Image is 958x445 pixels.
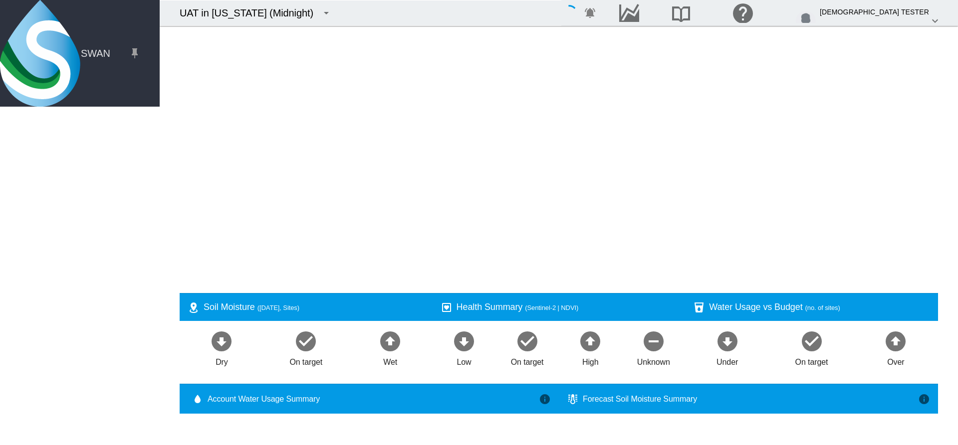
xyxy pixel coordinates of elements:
[320,7,332,19] md-icon: icon-menu-down
[918,393,930,405] md-icon: icon-information
[216,353,228,368] div: Dry
[800,329,824,353] md-icon: icon-checkbox-marked-circle
[257,304,299,311] span: ([DATE], Sites)
[796,11,816,31] img: profile.jpg
[294,329,318,353] md-icon: icon-checkbox-marked-circle
[539,393,551,405] md-icon: icon-information
[81,46,110,60] span: SWAN
[316,3,336,23] button: icon-menu-down
[929,15,941,27] md-icon: icon-chevron-down
[204,301,425,313] div: Soil Moisture
[795,353,828,368] div: On target
[129,47,141,59] md-icon: icon-pin
[511,353,544,368] div: On target
[188,301,200,313] md-icon: icon-map-marker-radius
[805,304,840,311] span: (no. of sites)
[887,353,904,368] div: Over
[884,329,908,353] md-icon: icon-arrow-up-bold-circle
[669,7,693,19] md-icon: Search the knowledge base
[716,329,739,353] md-icon: icon-arrow-down-bold-circle
[457,301,678,313] div: Health Summary
[192,393,204,405] md-icon: icon-water
[584,7,596,19] md-icon: icon-bell-ring
[583,394,918,405] div: Forecast Soil Moisture Summary
[578,329,602,353] md-icon: icon-arrow-up-bold-circle
[525,304,578,311] span: (Sentinel-2 | NDVI)
[210,329,234,353] md-icon: icon-arrow-down-bold-circle
[580,3,600,23] button: icon-bell-ring
[452,329,476,353] md-icon: icon-arrow-down-bold-circle
[378,329,402,353] md-icon: icon-arrow-up-bold-circle
[637,353,670,368] div: Unknown
[457,353,471,368] div: Low
[289,353,322,368] div: On target
[731,7,755,19] md-icon: Click here for help
[383,353,397,368] div: Wet
[208,394,539,405] span: Account Water Usage Summary
[180,6,313,20] div: UAT in [US_STATE] (Midnight)
[441,301,453,313] md-icon: icon-heart-box-outline
[582,353,599,368] div: High
[617,7,641,19] md-icon: Go to the Data Hub
[709,301,930,313] div: Water Usage vs Budget
[717,353,738,368] div: Under
[642,329,666,353] md-icon: icon-minus-circle
[793,3,944,23] button: [DEMOGRAPHIC_DATA] Tester icon-chevron-down
[515,329,539,353] md-icon: icon-checkbox-marked-circle
[820,3,929,21] div: [DEMOGRAPHIC_DATA] Tester
[693,301,705,313] md-icon: icon-cup-water
[567,393,579,405] md-icon: icon-thermometer-lines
